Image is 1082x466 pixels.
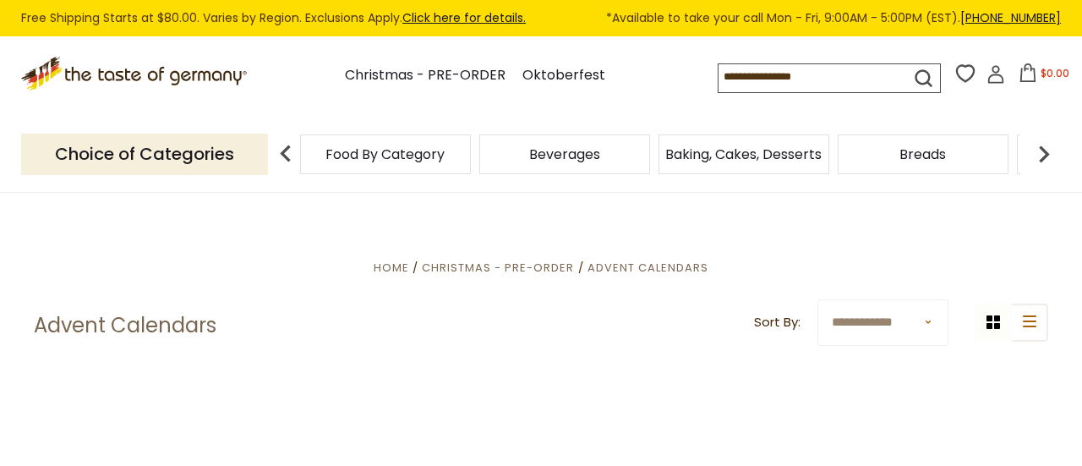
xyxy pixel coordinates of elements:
h1: Advent Calendars [34,313,216,338]
a: Home [374,260,409,276]
p: Choice of Categories [21,134,268,175]
a: Click here for details. [402,9,526,26]
a: Food By Category [325,148,445,161]
button: $0.00 [1008,63,1080,89]
img: previous arrow [269,137,303,171]
a: Advent Calendars [587,260,708,276]
span: $0.00 [1041,66,1069,80]
a: Christmas - PRE-ORDER [422,260,574,276]
a: Breads [899,148,946,161]
img: next arrow [1027,137,1061,171]
a: Beverages [529,148,600,161]
label: Sort By: [754,312,801,333]
span: *Available to take your call Mon - Fri, 9:00AM - 5:00PM (EST). [606,8,1061,28]
a: Christmas - PRE-ORDER [345,64,505,87]
div: Free Shipping Starts at $80.00. Varies by Region. Exclusions Apply. [21,8,1061,28]
a: Baking, Cakes, Desserts [665,148,822,161]
a: [PHONE_NUMBER] [960,9,1061,26]
a: Oktoberfest [522,64,605,87]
